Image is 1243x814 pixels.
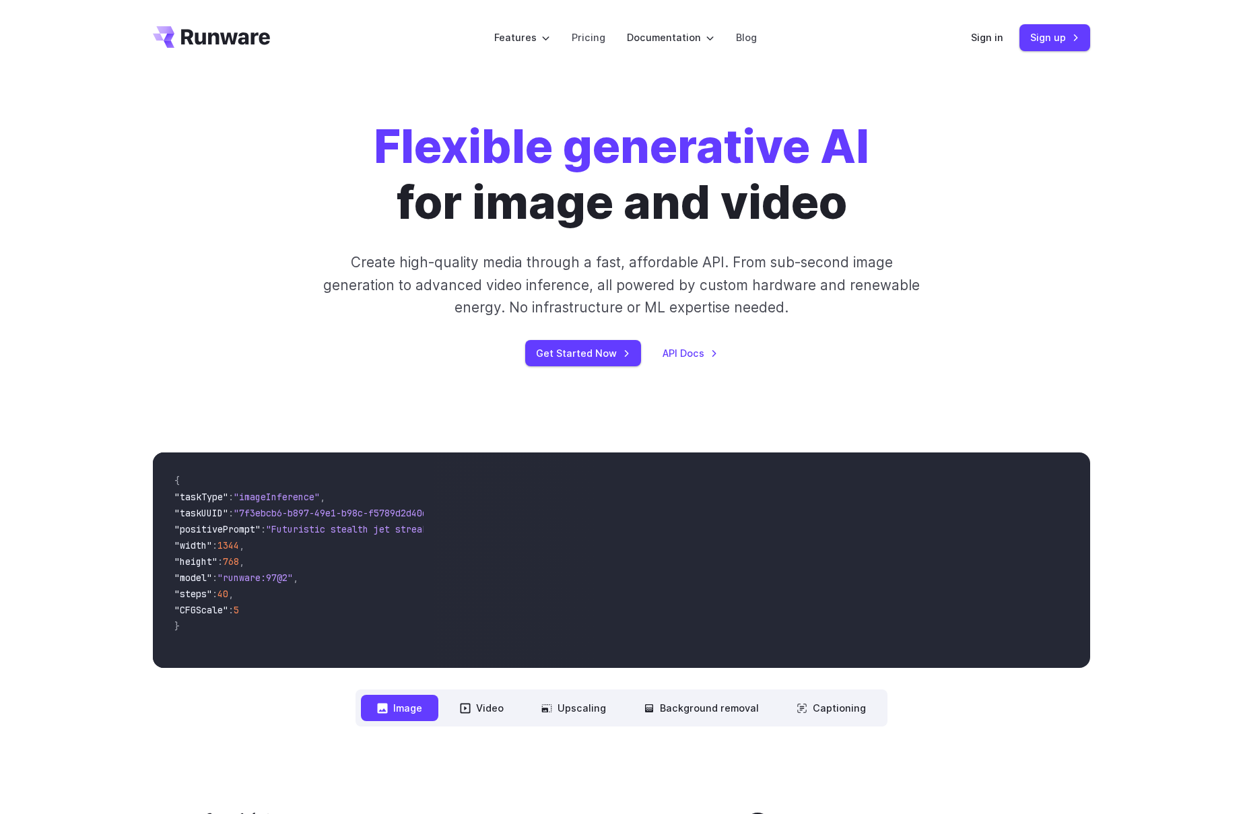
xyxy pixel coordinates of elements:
span: "taskType" [174,491,228,503]
a: Sign in [971,30,1003,45]
span: } [174,620,180,632]
span: : [212,588,217,600]
span: : [212,539,217,551]
span: "Futuristic stealth jet streaking through a neon-lit cityscape with glowing purple exhaust" [266,523,756,535]
span: "7f3ebcb6-b897-49e1-b98c-f5789d2d40d7" [234,507,438,519]
button: Captioning [780,695,882,721]
span: "taskUUID" [174,507,228,519]
label: Features [494,30,550,45]
span: { [174,475,180,487]
a: Go to / [153,26,270,48]
label: Documentation [627,30,714,45]
span: "positivePrompt" [174,523,261,535]
span: : [217,555,223,568]
p: Create high-quality media through a fast, affordable API. From sub-second image generation to adv... [322,251,922,318]
span: : [261,523,266,535]
span: , [320,491,325,503]
span: 5 [234,604,239,616]
span: "steps" [174,588,212,600]
span: "runware:97@2" [217,572,293,584]
a: Get Started Now [525,340,641,366]
button: Background removal [628,695,775,721]
span: 768 [223,555,239,568]
button: Image [361,695,438,721]
span: : [228,604,234,616]
a: API Docs [663,345,718,361]
a: Pricing [572,30,605,45]
button: Upscaling [525,695,622,721]
span: : [228,507,234,519]
span: "model" [174,572,212,584]
a: Sign up [1019,24,1090,50]
span: , [239,555,244,568]
span: 40 [217,588,228,600]
button: Video [444,695,520,721]
span: , [239,539,244,551]
a: Blog [736,30,757,45]
span: "imageInference" [234,491,320,503]
span: , [293,572,298,584]
h1: for image and video [374,118,869,230]
span: , [228,588,234,600]
span: "height" [174,555,217,568]
span: : [212,572,217,584]
span: "width" [174,539,212,551]
span: : [228,491,234,503]
span: 1344 [217,539,239,551]
span: "CFGScale" [174,604,228,616]
strong: Flexible generative AI [374,118,869,174]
